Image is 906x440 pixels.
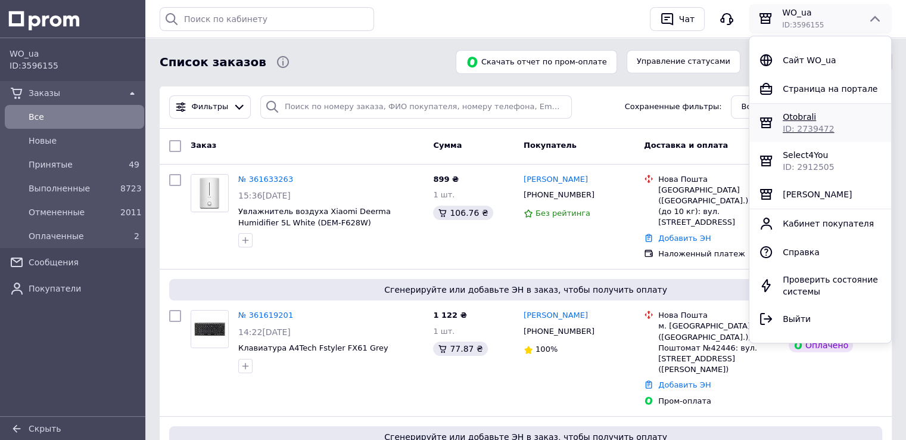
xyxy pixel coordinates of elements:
[433,190,454,199] span: 1 шт.
[783,112,816,122] span: Otobrali
[191,174,229,212] a: Фото товару
[29,87,120,99] span: Заказы
[658,249,779,259] div: Наложенный платеж
[783,247,820,257] span: Справка
[749,305,891,333] a: Выйти
[783,162,834,172] span: ID: 2912505
[433,311,466,320] span: 1 122 ₴
[29,256,139,268] span: Сообщения
[10,61,58,70] span: ID: 3596155
[29,206,116,218] span: Отмененные
[650,7,705,31] button: Чат
[521,324,597,339] div: [PHONE_NUMBER]
[658,321,779,375] div: м. [GEOGRAPHIC_DATA] ([GEOGRAPHIC_DATA].), Поштомат №42446: вул. [STREET_ADDRESS] ([PERSON_NAME])
[433,175,459,184] span: 899 ₴
[160,7,374,31] input: Поиск по кабинету
[10,48,139,60] span: WO_ua
[749,238,891,267] a: Справка
[625,101,722,113] span: Сохраненные фильтры:
[134,231,139,241] span: 2
[782,7,858,18] span: WO_ua
[535,345,558,354] span: 100%
[29,135,139,147] span: Новые
[677,10,697,28] div: Чат
[456,50,617,74] button: Скачать отчет по пром-оплате
[238,343,388,352] a: Клавиатура A4Tech Fstyler FX61 Grey
[749,104,891,142] a: OtobraliID: 2739472
[238,175,293,184] a: № 361633263
[783,150,828,160] span: Select4You
[29,159,116,171] span: Принятые
[192,101,229,113] span: Фильтры
[783,124,834,134] span: ID: 2739472
[783,55,836,65] span: Сайт WO_ua
[658,234,711,243] a: Добавить ЭН
[238,311,293,320] a: № 361619201
[521,187,597,203] div: [PHONE_NUMBER]
[29,230,116,242] span: Оплаченные
[783,84,877,94] span: Страница на портале
[749,46,891,75] a: Сайт WO_ua
[174,284,877,296] span: Сгенерируйте или добавьте ЭН в заказ, чтобы получить оплату
[782,21,824,29] span: ID: 3596155
[29,182,116,194] span: Выполненные
[160,54,266,71] span: Список заказов
[658,174,779,185] div: Нова Пошта
[433,327,454,336] span: 1 шт.
[789,338,853,352] div: Оплачено
[658,396,779,407] div: Пром-оплата
[749,209,891,238] a: Кабинет покупателя
[191,175,228,212] img: Фото товару
[238,191,291,200] span: 15:36[DATE]
[749,267,891,305] a: Проверить состояние системы
[433,206,493,220] div: 106.76 ₴
[191,310,229,348] a: Фото товару
[238,327,291,337] span: 14:22[DATE]
[433,342,487,356] div: 77.87 ₴
[658,380,711,389] a: Добавить ЭН
[749,142,891,180] a: Select4YouID: 2912505
[129,160,139,169] span: 49
[658,185,779,228] div: [GEOGRAPHIC_DATA] ([GEOGRAPHIC_DATA].), №286 (до 10 кг): вул. [STREET_ADDRESS]
[120,207,142,217] span: 2011
[783,190,852,199] span: [PERSON_NAME]
[191,311,228,348] img: Фото товару
[644,141,728,150] span: Доставка и оплата
[658,310,779,321] div: Нова Пошта
[535,209,590,218] span: Без рейтинга
[783,275,878,296] span: Проверить состояние системы
[29,111,139,123] span: Все
[783,219,874,228] span: Кабинет покупателя
[29,283,139,295] span: Покупатели
[741,101,755,113] span: Все
[191,141,216,150] span: Заказ
[627,50,740,73] button: Управление статусами
[749,75,891,103] a: Страница на портале
[783,314,811,324] span: Выйти
[749,180,891,209] a: [PERSON_NAME]
[524,174,588,185] a: [PERSON_NAME]
[238,207,391,227] a: Увлажнитель воздуха Xiaomi Deerma Humidifier 5L White (DEM-F628W)
[524,141,577,150] span: Покупатель
[433,141,462,150] span: Сумма
[524,310,588,321] a: [PERSON_NAME]
[260,95,572,119] input: Поиск по номеру заказа, ФИО покупателя, номеру телефона, Email, номеру накладной
[29,424,61,433] span: Скрыть
[120,184,142,193] span: 8723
